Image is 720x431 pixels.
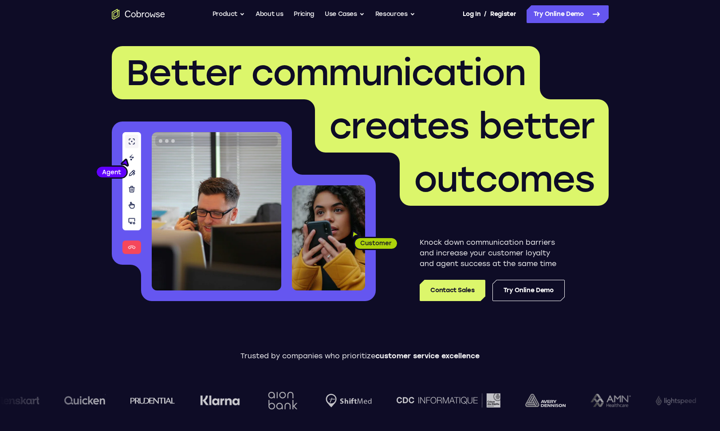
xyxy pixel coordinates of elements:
[256,5,283,23] a: About us
[414,158,594,200] span: outcomes
[590,394,630,407] img: AMN Healthcare
[527,5,609,23] a: Try Online Demo
[112,9,165,20] a: Go to the home page
[463,5,480,23] a: Log In
[329,105,594,147] span: creates better
[375,5,415,23] button: Resources
[152,132,281,290] img: A customer support agent talking on the phone
[325,5,365,23] button: Use Cases
[375,352,480,360] span: customer service excellence
[292,185,365,290] img: A customer holding their phone
[264,383,300,419] img: Aion Bank
[396,393,500,407] img: CDC Informatique
[294,5,314,23] a: Pricing
[325,394,371,407] img: Shiftmed
[212,5,245,23] button: Product
[420,237,565,269] p: Knock down communication barriers and increase your customer loyalty and agent success at the sam...
[130,397,174,404] img: prudential
[126,51,526,94] span: Better communication
[420,280,485,301] a: Contact Sales
[492,280,565,301] a: Try Online Demo
[199,395,239,406] img: Klarna
[490,5,516,23] a: Register
[524,394,565,407] img: avery-dennison
[484,9,487,20] span: /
